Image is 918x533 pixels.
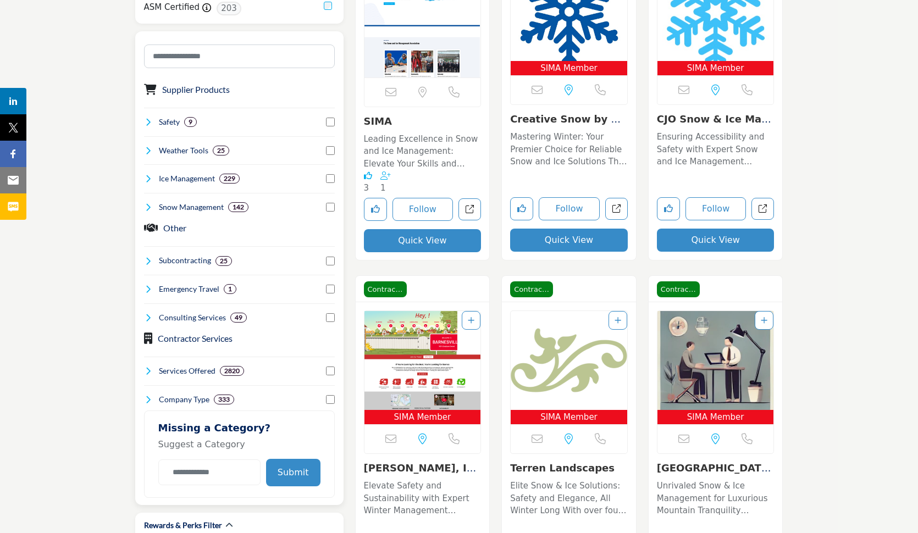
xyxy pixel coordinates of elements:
[364,115,482,127] h3: SIMA
[511,311,627,425] a: Open Listing in new tab
[266,459,320,486] button: Submit
[511,311,627,410] img: Terren Landscapes
[218,396,230,403] b: 333
[513,411,625,424] span: SIMA Member
[657,113,771,137] a: CJO Snow & Ice Manag...
[159,394,209,405] h4: Company Type: A Company Type refers to the legal structure of a business, such as sole proprietor...
[468,316,474,325] a: Add To List
[657,480,775,517] p: Unrivaled Snow & Ice Management for Luxurious Mountain Tranquility Nestled amidst the breathtakin...
[326,285,335,293] input: Select Emergency Travel checkbox
[751,198,774,220] a: Open cjo-snow-ice-management in new tab
[326,257,335,265] input: Select Subcontracting checkbox
[392,198,454,221] button: Follow
[159,173,215,184] h4: Ice Management: Ice management involves the control, removal, and prevention of ice accumulation ...
[158,439,245,449] span: Suggest a Category
[513,62,625,75] span: SIMA Member
[159,116,180,127] h4: Safety: Safety refers to the measures, practices, and protocols implemented to protect individual...
[510,197,533,220] button: Like listing
[159,255,211,266] h4: Subcontracting: Subcontracting involves outsourcing specific tasks or services to external partie...
[217,2,241,15] span: 203
[364,311,481,410] img: Barnes, Inc.
[364,133,482,170] p: Leading Excellence in Snow and Ice Management: Elevate Your Skills and Safety Standards! Operatin...
[364,198,387,221] button: Like listing
[657,311,774,410] img: Wolf Creek Ranch, HOA Inc.
[510,113,628,125] h3: Creative Snow by Cow Bay Inc.
[364,130,482,170] a: Leading Excellence in Snow and Ice Management: Elevate Your Skills and Safety Standards! Operatin...
[660,62,772,75] span: SIMA Member
[184,117,197,127] div: 9 Results For Safety
[380,183,386,193] span: 1
[685,197,746,220] button: Follow
[657,477,775,517] a: Unrivaled Snow & Ice Management for Luxurious Mountain Tranquility Nestled amidst the breathtakin...
[657,229,775,252] button: Quick View
[220,257,228,265] b: 25
[364,480,482,517] p: Elevate Safety and Sustainability with Expert Winter Management Solutions This company specialize...
[364,281,407,298] span: Contractor
[326,367,335,375] input: Select Services Offered checkbox
[326,174,335,183] input: Select Ice Management checkbox
[159,145,208,156] h4: Weather Tools: Weather Tools refer to instruments, software, and technologies used to monitor, pr...
[364,311,481,425] a: Open Listing in new tab
[326,146,335,155] input: Select Weather Tools checkbox
[510,281,553,298] span: Contractor
[159,312,226,323] h4: Consulting Services: Consulting Services involve expert advice and guidance provided to organizat...
[380,170,393,195] div: Followers
[217,147,225,154] b: 25
[144,1,200,14] label: ASM Certified
[162,83,230,96] button: Supplier Products
[510,480,628,517] p: Elite Snow & Ice Solutions: Safety and Elegance, All Winter Long With over four decades of expert...
[144,45,335,68] input: Search Category
[657,131,775,168] p: Ensuring Accessibility and Safety with Expert Snow and Ice Management Services This company opera...
[159,284,219,295] h4: Emergency Travel: Emergency Travel refers to urgent travel arrangements made due to unforeseen ci...
[326,313,335,322] input: Select Consulting Services checkbox
[324,2,332,10] input: ASM Certified checkbox
[364,183,369,193] span: 3
[158,422,320,438] h2: Missing a Category?
[228,202,248,212] div: 142 Results For Snow Management
[510,131,628,168] p: Mastering Winter: Your Premier Choice for Reliable Snow and Ice Solutions This esteemed organizat...
[615,316,621,325] a: Add To List
[144,520,222,531] h2: Rewards & Perks Filter
[364,462,477,486] a: [PERSON_NAME], Inc.
[367,411,479,424] span: SIMA Member
[539,197,600,220] button: Follow
[224,175,235,182] b: 229
[657,128,775,168] a: Ensuring Accessibility and Safety with Expert Snow and Ice Management Services This company opera...
[510,462,628,474] h3: Terren Landscapes
[657,281,700,298] span: Contractor
[657,462,771,486] a: [GEOGRAPHIC_DATA], HO...
[230,313,247,323] div: 49 Results For Consulting Services
[326,118,335,126] input: Select Safety checkbox
[220,366,244,376] div: 2820 Results For Services Offered
[219,174,240,184] div: 229 Results For Ice Management
[510,128,628,168] a: Mastering Winter: Your Premier Choice for Reliable Snow and Ice Solutions This esteemed organizat...
[510,462,615,474] a: Terren Landscapes
[224,367,240,375] b: 2820
[657,311,774,425] a: Open Listing in new tab
[761,316,767,325] a: Add To List
[660,411,772,424] span: SIMA Member
[657,462,775,474] h3: Wolf Creek Ranch, HOA Inc.
[214,395,234,404] div: 333 Results For Company Type
[158,332,233,345] button: Contractor Services
[215,256,232,266] div: 25 Results For Subcontracting
[159,202,224,213] h4: Snow Management: Snow management involves the removal, relocation, and mitigation of snow accumul...
[158,459,261,485] input: Category Name
[326,395,335,404] input: Select Company Type checkbox
[364,477,482,517] a: Elevate Safety and Sustainability with Expert Winter Management Solutions This company specialize...
[364,462,482,474] h3: Barnes, Inc.
[510,113,625,137] a: Creative Snow by Cow...
[228,285,232,293] b: 1
[657,113,775,125] h3: CJO Snow & Ice Management
[605,198,628,220] a: Open creative-snow-by-cow-bay-inc2 in new tab
[213,146,229,156] div: 25 Results For Weather Tools
[364,229,482,252] button: Quick View
[235,314,242,321] b: 49
[458,198,481,221] a: Open sima in new tab
[657,197,680,220] button: Like listing
[163,221,186,235] button: Other
[233,203,244,211] b: 142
